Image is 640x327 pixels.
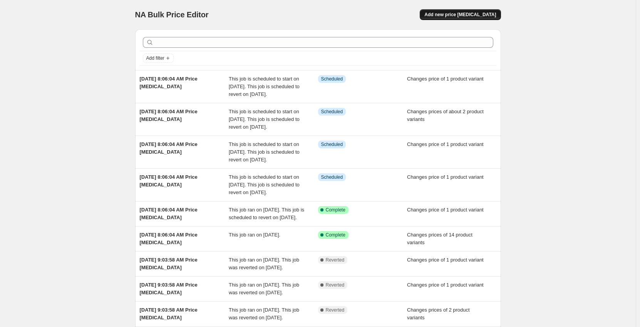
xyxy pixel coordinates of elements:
[326,207,345,213] span: Complete
[229,141,300,163] span: This job is scheduled to start on [DATE]. This job is scheduled to revert on [DATE].
[229,76,300,97] span: This job is scheduled to start on [DATE]. This job is scheduled to revert on [DATE].
[229,232,280,238] span: This job ran on [DATE].
[420,9,501,20] button: Add new price [MEDICAL_DATA]
[407,141,484,147] span: Changes price of 1 product variant
[140,232,198,245] span: [DATE] 8:06:04 AM Price [MEDICAL_DATA]
[407,232,472,245] span: Changes prices of 14 product variants
[321,109,343,115] span: Scheduled
[135,10,209,19] span: NA Bulk Price Editor
[407,307,470,320] span: Changes prices of 2 product variants
[140,282,198,295] span: [DATE] 9:03:58 AM Price [MEDICAL_DATA]
[407,282,484,288] span: Changes price of 1 product variant
[140,307,198,320] span: [DATE] 9:03:58 AM Price [MEDICAL_DATA]
[407,207,484,213] span: Changes price of 1 product variant
[140,109,198,122] span: [DATE] 8:06:04 AM Price [MEDICAL_DATA]
[407,174,484,180] span: Changes price of 1 product variant
[326,282,345,288] span: Reverted
[143,54,174,63] button: Add filter
[140,76,198,89] span: [DATE] 8:06:04 AM Price [MEDICAL_DATA]
[424,12,496,18] span: Add new price [MEDICAL_DATA]
[407,257,484,263] span: Changes price of 1 product variant
[326,257,345,263] span: Reverted
[321,76,343,82] span: Scheduled
[140,141,198,155] span: [DATE] 8:06:04 AM Price [MEDICAL_DATA]
[321,141,343,148] span: Scheduled
[229,174,300,195] span: This job is scheduled to start on [DATE]. This job is scheduled to revert on [DATE].
[407,76,484,82] span: Changes price of 1 product variant
[321,174,343,180] span: Scheduled
[229,282,299,295] span: This job ran on [DATE]. This job was reverted on [DATE].
[140,174,198,188] span: [DATE] 8:06:04 AM Price [MEDICAL_DATA]
[140,257,198,270] span: [DATE] 9:03:58 AM Price [MEDICAL_DATA]
[229,307,299,320] span: This job ran on [DATE]. This job was reverted on [DATE].
[229,109,300,130] span: This job is scheduled to start on [DATE]. This job is scheduled to revert on [DATE].
[326,307,345,313] span: Reverted
[140,207,198,220] span: [DATE] 8:06:04 AM Price [MEDICAL_DATA]
[229,257,299,270] span: This job ran on [DATE]. This job was reverted on [DATE].
[146,55,164,61] span: Add filter
[326,232,345,238] span: Complete
[407,109,484,122] span: Changes prices of about 2 product variants
[229,207,304,220] span: This job ran on [DATE]. This job is scheduled to revert on [DATE].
